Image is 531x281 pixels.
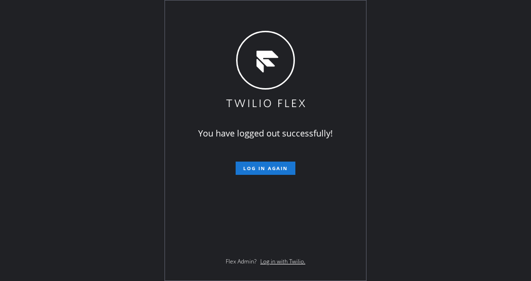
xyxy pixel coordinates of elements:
a: Log in with Twilio. [260,257,305,265]
span: Flex Admin? [226,257,256,265]
span: You have logged out successfully! [198,127,333,139]
button: Log in again [236,162,295,175]
span: Log in again [243,165,288,172]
